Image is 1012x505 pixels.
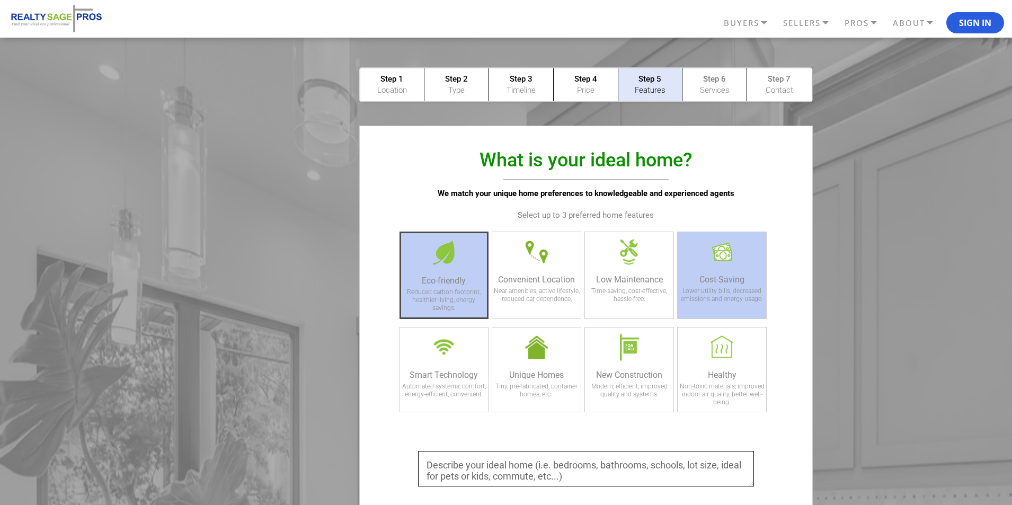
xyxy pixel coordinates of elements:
a: Step 2 Type [424,68,489,101]
p: Select up to 3 preferred home features [400,210,773,221]
p: Step 4 [560,74,611,85]
strong: We match your unique home preferences to knowledgeable and experienced agents [438,189,734,198]
div: Automated systems; comfort, energy-efficient, convenient. [400,383,489,404]
div: Smart Technology [400,370,489,380]
div: Non-toxic materials; improved indoor air quality, better well-being. [678,383,766,412]
p: Step 2 [431,74,482,85]
a: ABOUT [890,14,946,32]
p: Services [689,85,740,96]
a: BUYERS [721,14,780,32]
p: Step 3 [495,74,547,85]
div: Unique Homes [492,370,581,380]
p: Step 7 [753,74,805,85]
p: Timeline [495,85,547,96]
p: Step 6 [689,74,740,85]
div: Tiny, pre-fabricated, container homes, etc.. [492,383,581,404]
img: REALTY SAGE PROS [8,4,103,33]
div: Modern; efficient, improved quality and systems. [585,383,673,404]
div: Healthy [678,370,766,380]
p: Features [625,85,676,96]
a: Step 4 Price [554,68,618,101]
a: SELLERS [780,14,842,32]
p: Location [367,85,418,96]
p: Type [431,85,482,96]
p: Step 1 [367,74,418,85]
a: Step 1 Location [360,68,424,101]
p: Contact [753,85,805,96]
a: Step 7 Contact [747,68,811,101]
a: PROS [842,14,890,32]
div: Reduced carbon footprint, healthier living, energy savings. [401,288,487,317]
div: New Construction [585,370,673,380]
h1: What is your ideal home? [378,149,794,171]
p: Step 5 [625,74,676,85]
a: Step 6 Services [682,68,747,101]
div: Convenient Location [492,274,581,285]
div: Near amenities; active lifestyle, reduced car dependence, [492,287,581,308]
div: Low Maintenance [585,274,673,285]
button: Sign In [946,12,1004,33]
div: Lower utility bills, decreased emissions and energy usage. [678,287,766,308]
div: Eco-friendly [401,276,487,286]
div: Time-saving, cost-effective, hassle-free. [585,287,673,308]
a: Step 3 Timeline [489,68,553,101]
a: Step 5 Features [618,68,682,101]
div: Cost-Saving [678,274,766,285]
p: Price [560,85,611,96]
